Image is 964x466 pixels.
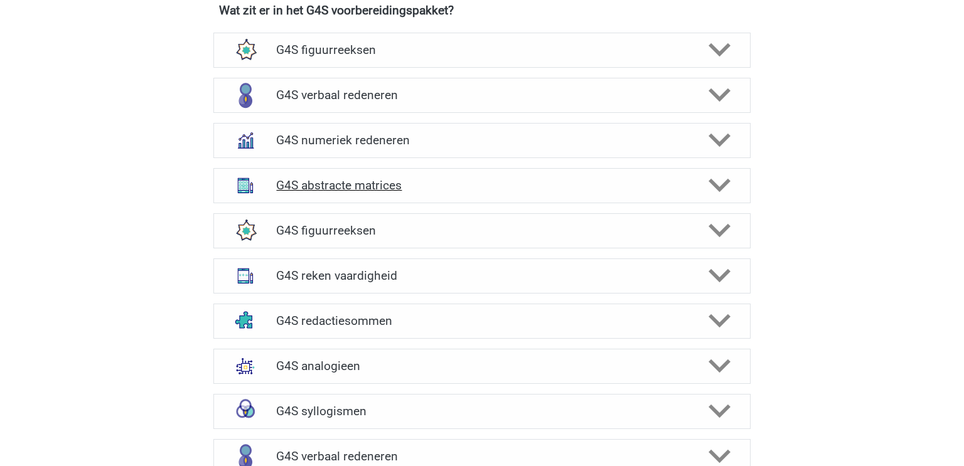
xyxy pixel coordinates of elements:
[208,304,756,339] a: redactiesommen G4S redactiesommen
[208,258,756,294] a: reken vaardigheid G4S reken vaardigheid
[219,3,745,18] h4: Wat zit er in het G4S voorbereidingspakket?
[276,404,687,418] h4: G4S syllogismen
[276,268,687,283] h4: G4S reken vaardigheid
[276,133,687,147] h4: G4S numeriek redeneren
[229,34,262,66] img: figuurreeksen
[229,124,262,157] img: numeriek redeneren
[229,260,262,292] img: reken vaardigheid
[276,88,687,102] h4: G4S verbaal redeneren
[229,79,262,112] img: verbaal redeneren
[229,169,262,202] img: abstracte matrices
[229,214,262,247] img: figuurreeksen
[208,168,756,203] a: abstracte matrices G4S abstracte matrices
[229,395,262,428] img: syllogismen
[208,394,756,429] a: syllogismen G4S syllogismen
[208,33,756,68] a: figuurreeksen G4S figuurreeksen
[229,350,262,383] img: analogieen
[208,78,756,113] a: verbaal redeneren G4S verbaal redeneren
[276,314,687,328] h4: G4S redactiesommen
[208,349,756,384] a: analogieen G4S analogieen
[276,449,687,463] h4: G4S verbaal redeneren
[276,178,687,193] h4: G4S abstracte matrices
[229,305,262,337] img: redactiesommen
[276,43,687,57] h4: G4S figuurreeksen
[208,123,756,158] a: numeriek redeneren G4S numeriek redeneren
[276,223,687,238] h4: G4S figuurreeksen
[208,213,756,248] a: figuurreeksen G4S figuurreeksen
[276,359,687,373] h4: G4S analogieen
